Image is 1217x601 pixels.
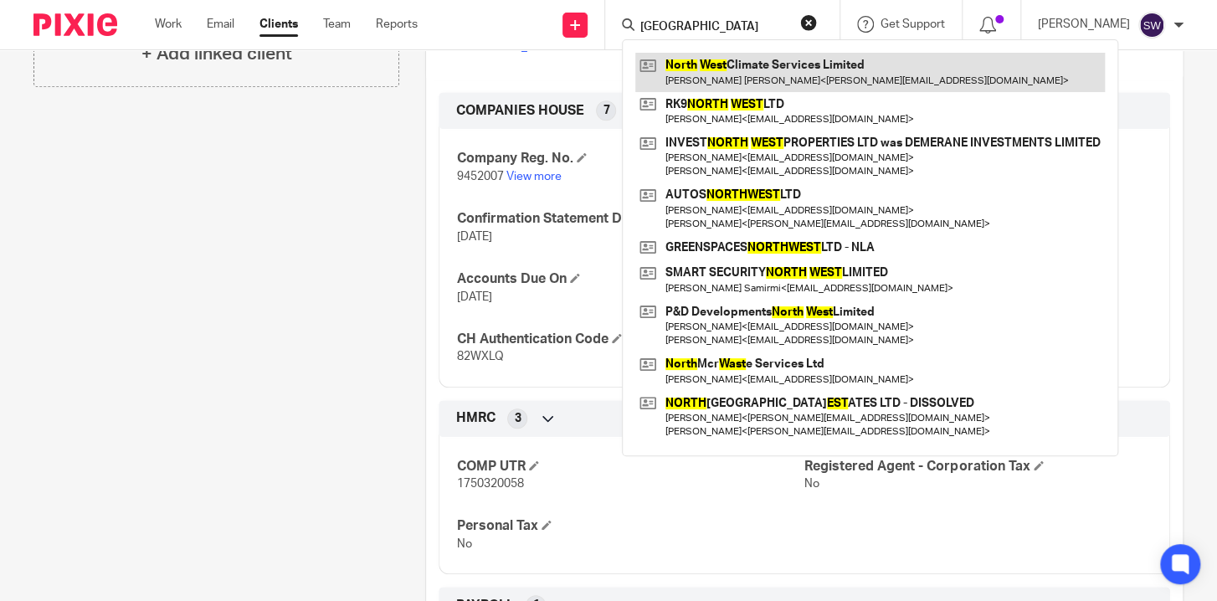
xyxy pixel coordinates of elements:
[376,16,418,33] a: Reports
[456,210,804,228] h4: Confirmation Statement Due
[456,150,804,167] h4: Company Reg. No.
[456,231,491,243] span: [DATE]
[259,16,298,33] a: Clients
[33,13,117,36] img: Pixie
[881,18,945,30] span: Get Support
[455,409,495,427] span: HMRC
[456,171,503,182] span: 9452007
[455,102,583,120] span: COMPANIES HOUSE
[603,102,609,119] span: 7
[804,478,819,490] span: No
[506,171,561,182] a: View more
[323,16,351,33] a: Team
[456,270,804,288] h4: Accounts Due On
[456,291,491,303] span: [DATE]
[514,410,521,427] span: 3
[456,538,471,550] span: No
[155,16,182,33] a: Work
[804,458,1153,475] h4: Registered Agent - Corporation Tax
[639,20,789,35] input: Search
[456,458,804,475] h4: COMP UTR
[207,16,234,33] a: Email
[1038,16,1130,33] p: [PERSON_NAME]
[1138,12,1165,39] img: svg%3E
[800,14,817,31] button: Clear
[456,331,804,348] h4: CH Authentication Code
[141,41,292,67] h4: + Add linked client
[456,351,503,362] span: 82WXLQ
[456,517,804,535] h4: Personal Tax
[456,478,523,490] span: 1750320058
